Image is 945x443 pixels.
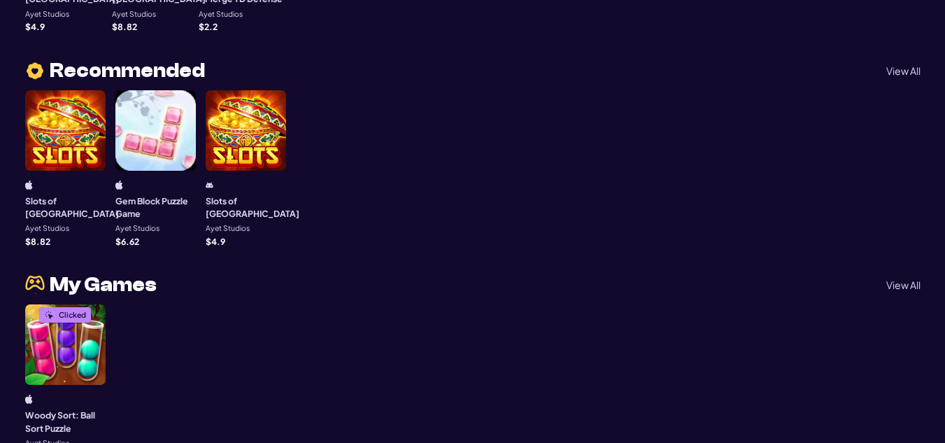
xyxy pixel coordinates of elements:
p: $ 8.82 [25,237,50,246]
p: $ 6.62 [115,237,139,246]
img: ios [25,395,33,404]
p: View All [886,66,921,76]
img: Clicked [44,310,54,320]
p: Ayet Studios [112,10,156,18]
p: View All [886,280,921,290]
p: $ 2.2 [199,22,218,31]
span: Recommended [50,61,205,80]
p: Ayet Studios [199,10,243,18]
p: Ayet Studios [206,225,250,232]
img: money [25,275,45,294]
h3: Woody Sort: Ball Sort Puzzle [25,409,106,435]
h3: Gem Block Puzzle Game [115,195,196,220]
p: $ 4.9 [25,22,45,31]
div: Clicked [59,311,86,319]
img: ios [115,181,123,190]
p: Ayet Studios [25,225,69,232]
img: heart [25,61,45,81]
p: $ 4.9 [206,237,225,246]
p: Ayet Studios [25,10,69,18]
h3: Slots of [GEOGRAPHIC_DATA] [25,195,119,220]
p: $ 8.82 [112,22,137,31]
p: Ayet Studios [115,225,159,232]
img: android [206,181,213,190]
h3: Slots of [GEOGRAPHIC_DATA] [206,195,299,220]
img: ios [25,181,33,190]
span: My Games [50,275,157,295]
